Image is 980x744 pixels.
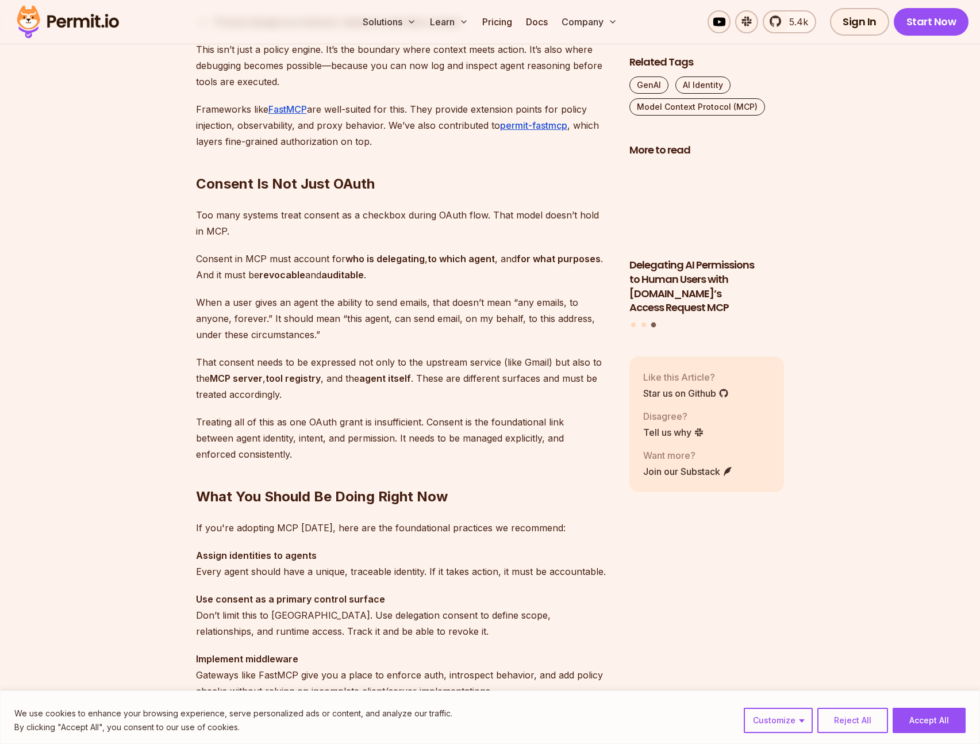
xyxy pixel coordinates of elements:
p: Disagree? [643,409,704,423]
strong: MCP server [210,373,263,384]
strong: auditable [321,269,364,281]
strong: Implement middleware [196,653,298,665]
a: Sign In [830,8,889,36]
p: Gateways like FastMCP give you a place to enforce auth, introspect behavior, and add policy check... [196,651,611,699]
strong: to which agent [428,253,495,264]
strong: tool registry [266,373,321,384]
img: Delegating AI Permissions to Human Users with Permit.io’s Access Request MCP [629,164,785,252]
p: That consent needs to be expressed not only to the upstream service (like Gmail) but also to the ... [196,354,611,402]
a: Star us on Github [643,386,729,400]
a: Start Now [894,8,969,36]
a: Docs [521,10,552,33]
button: Accept All [893,708,966,733]
button: Go to slide 3 [651,323,656,328]
p: Want more? [643,448,733,462]
p: By clicking "Accept All", you consent to our use of cookies. [14,720,452,734]
p: Consent in MCP must account for , , and . And it must be and . [196,251,611,283]
h3: Delegating AI Permissions to Human Users with [DOMAIN_NAME]’s Access Request MCP [629,258,785,315]
button: Go to slide 1 [631,323,636,327]
button: Learn [425,10,473,33]
strong: revocable [259,269,305,281]
a: GenAI [629,76,668,94]
p: Don’t limit this to [GEOGRAPHIC_DATA]. Use delegation consent to define scope, relationships, and... [196,591,611,639]
strong: agent itself [359,373,411,384]
p: If you're adopting MCP [DATE], here are the foundational practices we recommend: [196,520,611,536]
h2: What You Should Be Doing Right Now [196,442,611,506]
button: Go to slide 2 [641,323,646,327]
a: permit-fastmcp [500,120,567,131]
a: Join our Substack [643,465,733,478]
strong: Assign identities to agents [196,550,317,561]
p: When a user gives an agent the ability to send emails, that doesn’t mean “any emails, to anyone, ... [196,294,611,343]
a: FastMCP [268,103,307,115]
h2: Consent Is Not Just OAuth [196,129,611,193]
button: Customize [744,708,813,733]
strong: who is delegating [345,253,425,264]
p: Every agent should have a unique, traceable identity. If it takes action, it must be accountable. [196,547,611,580]
button: Solutions [358,10,421,33]
strong: Use consent as a primary control surface [196,593,385,605]
img: Permit logo [11,2,124,41]
a: Model Context Protocol (MCP) [629,98,765,116]
p: We use cookies to enhance your browsing experience, serve personalized ads or content, and analyz... [14,707,452,720]
strong: for what purposes [517,253,601,264]
li: 3 of 3 [629,164,785,316]
a: AI Identity [675,76,731,94]
a: Pricing [478,10,517,33]
a: Tell us why [643,425,704,439]
p: Treating all of this as one OAuth grant is insufficient. Consent is the foundational link between... [196,414,611,462]
h2: Related Tags [629,55,785,70]
p: Too many systems treat consent as a checkbox during OAuth flow. That model doesn’t hold in MCP. [196,207,611,239]
p: Frameworks like are well-suited for this. They provide extension points for policy injection, obs... [196,101,611,149]
h2: More to read [629,143,785,158]
span: 5.4k [782,15,808,29]
button: Company [557,10,622,33]
div: Posts [629,164,785,329]
p: This isn’t just a policy engine. It’s the boundary where context meets action. It’s also where de... [196,41,611,90]
a: 5.4k [763,10,816,33]
button: Reject All [817,708,888,733]
p: Like this Article? [643,370,729,384]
